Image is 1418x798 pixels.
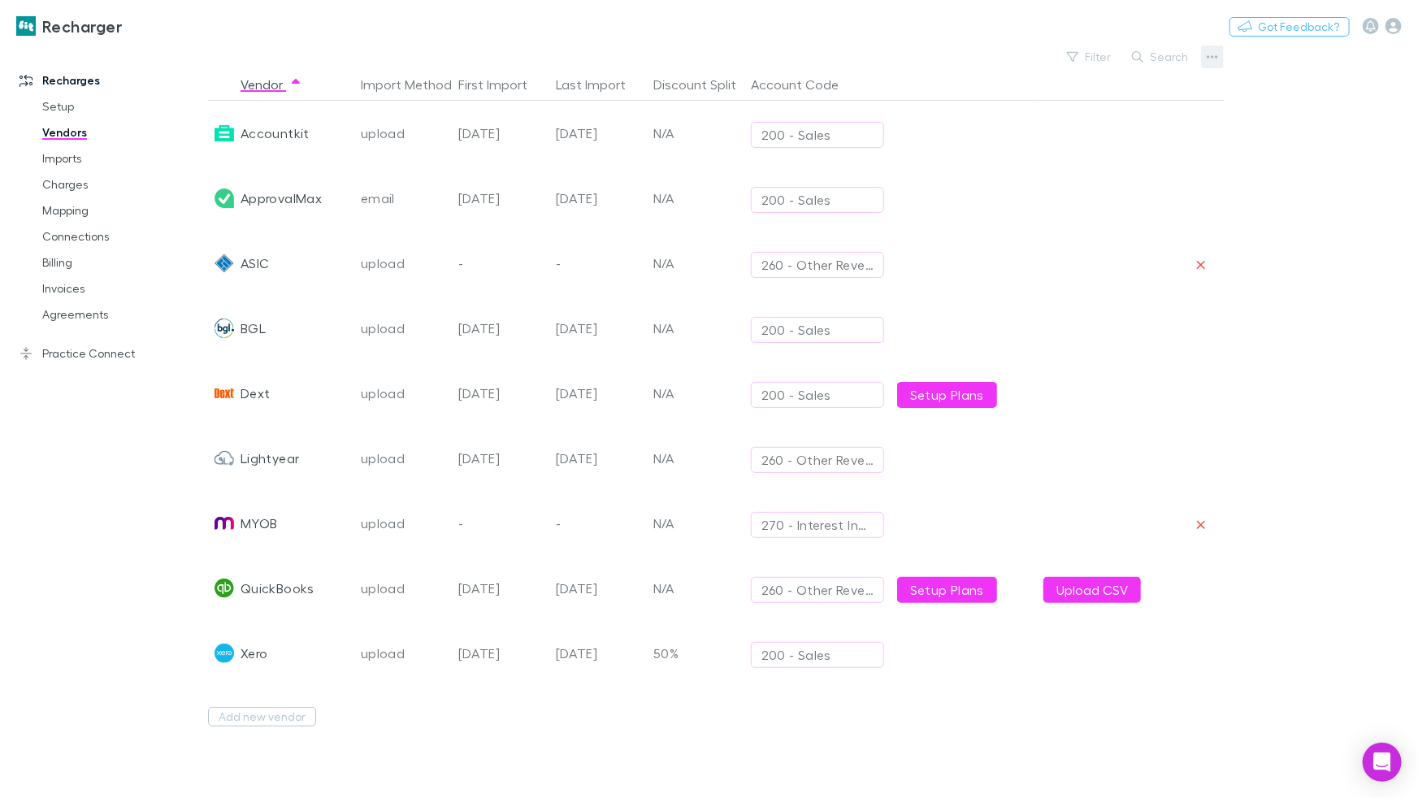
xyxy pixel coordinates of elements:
[452,166,549,231] div: [DATE]
[761,645,831,665] div: 200 - Sales
[452,621,549,686] div: [DATE]
[26,171,205,197] a: Charges
[241,101,310,166] div: Accountkit
[549,361,647,426] div: [DATE]
[361,166,445,231] div: email
[452,361,549,426] div: [DATE]
[751,382,884,408] button: 200 - Sales
[761,450,874,470] div: 260 - Other Revenue
[458,68,547,101] button: First Import
[1363,743,1402,782] div: Open Intercom Messenger
[647,621,744,686] div: 50%
[26,275,205,301] a: Invoices
[549,231,647,296] div: -
[215,644,234,663] img: Xero's Logo
[215,254,234,273] img: ASIC's Logo
[761,385,831,405] div: 200 - Sales
[361,296,445,361] div: upload
[751,252,884,278] button: 260 - Other Revenue
[241,296,266,361] div: BGL
[761,125,831,145] div: 200 - Sales
[647,231,744,296] div: N/A
[361,621,445,686] div: upload
[647,556,744,621] div: N/A
[751,187,884,213] button: 200 - Sales
[7,7,132,46] a: Recharger
[761,320,831,340] div: 200 - Sales
[241,231,269,296] div: ASIC
[647,296,744,361] div: N/A
[549,101,647,166] div: [DATE]
[761,515,874,535] div: 270 - Interest Income
[751,317,884,343] button: 200 - Sales
[26,145,205,171] a: Imports
[647,426,744,491] div: N/A
[215,189,234,208] img: ApprovalMax's Logo
[761,255,874,275] div: 260 - Other Revenue
[751,577,884,603] button: 260 - Other Revenue
[215,579,234,598] img: QuickBooks's Logo
[549,296,647,361] div: [DATE]
[1124,47,1198,67] button: Search
[361,231,445,296] div: upload
[361,101,445,166] div: upload
[647,361,744,426] div: N/A
[26,301,205,327] a: Agreements
[215,514,234,533] img: MYOB's Logo
[241,491,277,556] div: MYOB
[549,621,647,686] div: [DATE]
[241,556,314,621] div: QuickBooks
[208,707,316,726] button: Add new vendor
[361,426,445,491] div: upload
[3,67,205,93] a: Recharges
[215,124,234,143] img: Accountkit's Logo
[1190,514,1212,536] button: Remove vendor
[26,223,205,249] a: Connections
[215,319,234,338] img: BGL's Logo
[897,382,997,408] a: Setup Plans
[897,577,997,603] a: Setup Plans
[452,296,549,361] div: [DATE]
[26,119,205,145] a: Vendors
[361,361,445,426] div: upload
[647,166,744,231] div: N/A
[647,491,744,556] div: N/A
[751,512,884,538] button: 270 - Interest Income
[549,556,647,621] div: [DATE]
[241,68,302,101] button: Vendor
[549,426,647,491] div: [DATE]
[16,16,36,36] img: Recharger's Logo
[241,361,270,426] div: Dext
[751,122,884,148] button: 200 - Sales
[1059,47,1121,67] button: Filter
[751,447,884,473] button: 260 - Other Revenue
[1229,17,1350,37] button: Got Feedback?
[452,231,549,296] div: -
[556,68,645,101] button: Last Import
[452,556,549,621] div: [DATE]
[215,384,234,403] img: Dext's Logo
[653,68,756,101] button: Discount Split
[751,642,884,668] button: 200 - Sales
[549,166,647,231] div: [DATE]
[761,190,831,210] div: 200 - Sales
[361,491,445,556] div: upload
[215,449,234,468] img: Lightyear's Logo
[751,68,858,101] button: Account Code
[26,249,205,275] a: Billing
[241,426,299,491] div: Lightyear
[549,491,647,556] div: -
[647,101,744,166] div: N/A
[452,101,549,166] div: [DATE]
[26,93,205,119] a: Setup
[241,621,267,686] div: Xero
[1043,577,1141,603] button: Upload CSV
[361,68,471,101] button: Import Method
[26,197,205,223] a: Mapping
[452,491,549,556] div: -
[1190,254,1212,276] button: Remove vendor
[3,340,205,366] a: Practice Connect
[241,166,322,231] div: ApprovalMax
[452,426,549,491] div: [DATE]
[761,580,874,600] div: 260 - Other Revenue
